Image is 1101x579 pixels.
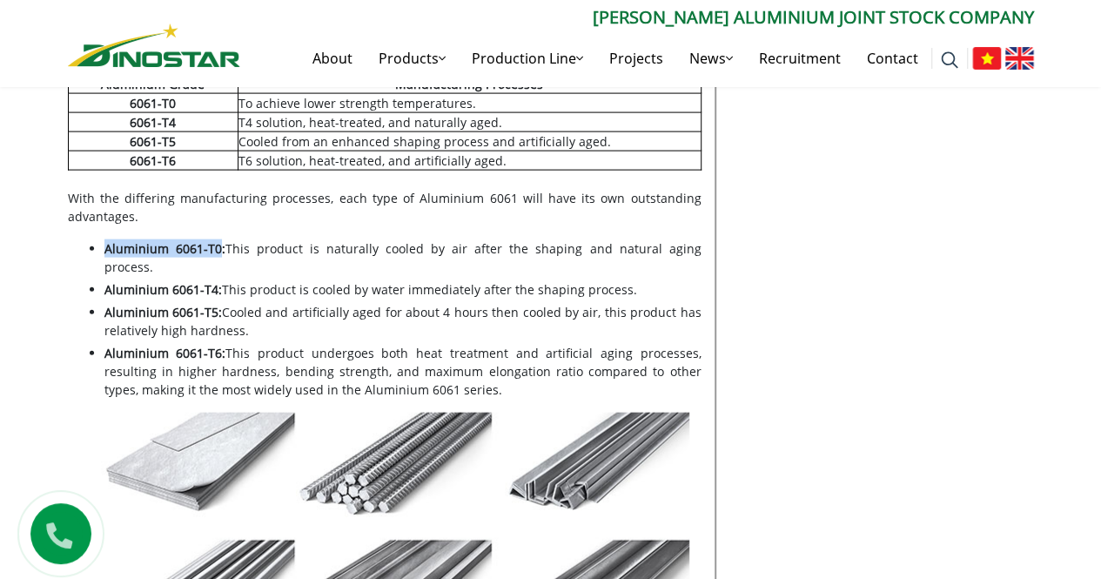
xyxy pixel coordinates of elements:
a: About [299,30,366,86]
td: Cooled from an enhanced shaping process and artificially aged. [238,132,701,151]
td: T4 solution, heat-treated, and naturally aged. [238,113,701,132]
img: English [1005,47,1034,70]
strong: Aluminium 6061-T0: [104,240,225,257]
strong: Aluminium 6061-T6: [104,345,226,361]
strong: Aluminium 6061-T4: [104,281,222,298]
a: Recruitment [746,30,854,86]
a: Projects [596,30,676,86]
li: Cooled and artificially aged for about 4 hours then cooled by air, this product has relatively hi... [104,303,702,340]
strong: 6061-T6 [130,152,176,169]
img: Tiếng Việt [972,47,1001,70]
img: search [941,51,958,69]
a: Contact [854,30,931,86]
img: Nhôm Dinostar [68,24,240,67]
strong: 6061-T0 [130,95,176,111]
li: This product undergoes both heat treatment and artificial aging processes, resulting in higher ha... [104,344,702,399]
td: To achieve lower strength temperatures. [238,94,701,113]
strong: 6061-T5 [130,133,176,150]
p: [PERSON_NAME] Aluminium Joint Stock Company [240,4,1034,30]
strong: 6061-T4 [130,114,176,131]
a: News [676,30,746,86]
a: Production Line [459,30,596,86]
p: With the differing manufacturing processes, each type of Aluminium 6061 will have its own outstan... [68,189,702,226]
li: This product is naturally cooled by air after the shaping and natural aging process. [104,239,702,276]
strong: Aluminium 6061-T5: [104,304,222,320]
a: Products [366,30,459,86]
td: T6 solution, heat-treated, and artificially aged. [238,151,701,171]
li: This product is cooled by water immediately after the shaping process. [104,280,702,299]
